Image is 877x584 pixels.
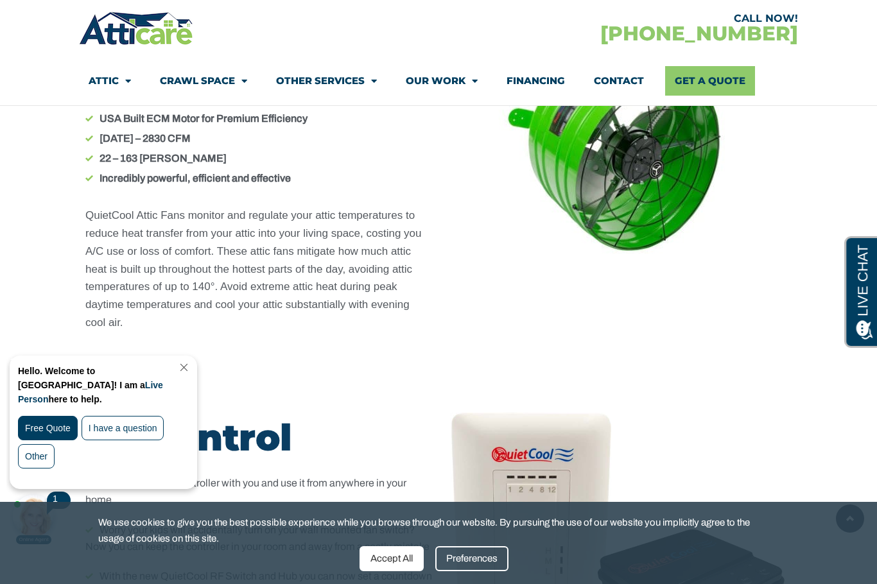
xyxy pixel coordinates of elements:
a: Our Work [406,66,478,96]
span: Opens a chat window [31,10,103,26]
strong: Incredibly powerful, efficient and effective [100,173,291,184]
li: Take your switch controller with you and use it from anywhere in your home [85,475,432,509]
strong: USA Built ECM Motor for Premium Efficiency [100,113,308,124]
div: Preferences [435,546,508,571]
a: Crawl Space [160,66,247,96]
p: QuietCool Attic Fans monitor and regulate your attic temperatures to reduce heat transfer from yo... [85,207,432,332]
a: Get A Quote [665,66,755,96]
iframe: Chat Invitation [6,352,212,545]
strong: 22 – 163 [PERSON_NAME] [100,153,227,164]
a: Financing [507,66,565,96]
nav: Menu [89,66,788,96]
a: Contact [594,66,644,96]
span: We use cookies to give you the best possible experience while you browse through our website. By ... [98,515,769,546]
strong: [DATE] – 2830 CFM [100,133,191,144]
h2: RF Control [85,419,432,456]
a: Attic [89,66,131,96]
div: Accept All [360,546,424,571]
div: CALL NOW! [438,13,798,24]
a: Other Services [276,66,377,96]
